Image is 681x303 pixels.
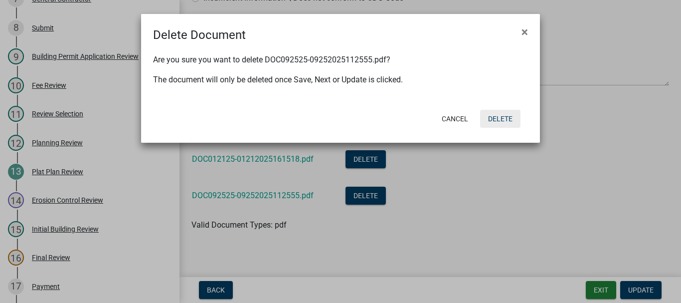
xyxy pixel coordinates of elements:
button: Delete [480,110,520,128]
span: × [521,25,528,39]
p: Are you sure you want to delete DOC092525-09252025112555.pdf? [153,54,528,66]
p: The document will only be deleted once Save, Next or Update is clicked. [153,74,528,86]
h4: Delete Document [153,26,246,44]
button: Close [513,18,536,46]
button: Cancel [434,110,476,128]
